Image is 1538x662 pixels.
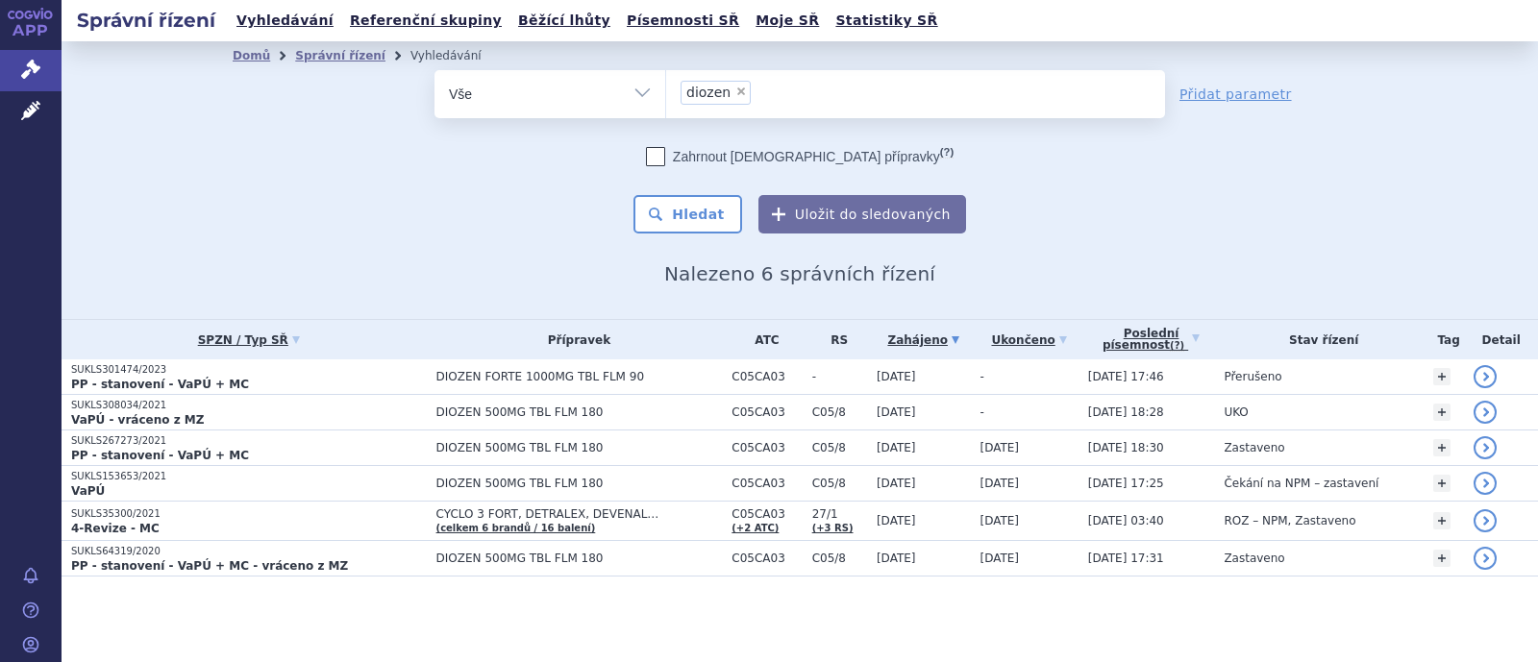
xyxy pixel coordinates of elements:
[1474,401,1497,424] a: detail
[1224,477,1378,490] span: Čekání na NPM – zastavení
[436,523,596,533] a: (celkem 6 brandů / 16 balení)
[877,514,916,527] span: [DATE]
[1433,439,1451,456] a: +
[646,147,954,166] label: Zahrnout [DEMOGRAPHIC_DATA] přípravky
[732,370,802,383] span: C05CA03
[1088,405,1164,419] span: [DATE] 18:28
[436,552,723,565] span: DIOZEN 500MG TBL FLM 180
[732,441,802,454] span: C05CA03
[812,477,867,490] span: C05/8
[71,507,427,521] p: SUKLS35300/2021
[1224,514,1355,527] span: ROZ – NPM, Zastaveno
[1433,475,1451,492] a: +
[1088,320,1215,359] a: Poslednípísemnost(?)
[1224,441,1284,454] span: Zastaveno
[812,523,854,533] a: (+3 RS)
[512,8,616,34] a: Běžící lhůty
[877,552,916,565] span: [DATE]
[436,370,723,383] span: DIOZEN FORTE 1000MG TBL FLM 90
[877,327,971,354] a: Zahájeno
[812,552,867,565] span: C05/8
[980,477,1019,490] span: [DATE]
[1170,340,1184,352] abbr: (?)
[71,470,427,483] p: SUKLS153653/2021
[1474,547,1497,570] a: detail
[812,441,867,454] span: C05/8
[1424,320,1464,359] th: Tag
[877,405,916,419] span: [DATE]
[71,522,160,535] strong: 4-Revize - MC
[1088,370,1164,383] span: [DATE] 17:46
[980,514,1019,527] span: [DATE]
[1433,512,1451,529] a: +
[1179,85,1292,104] a: Přidat parametr
[1224,552,1284,565] span: Zastaveno
[410,41,507,70] li: Vyhledávání
[750,8,825,34] a: Moje SŘ
[812,507,867,521] span: 27/1
[732,405,802,419] span: C05CA03
[71,327,427,354] a: SPZN / Typ SŘ
[1088,552,1164,565] span: [DATE] 17:31
[71,399,427,412] p: SUKLS308034/2021
[1214,320,1424,359] th: Stav řízení
[980,441,1019,454] span: [DATE]
[71,484,105,498] strong: VaPÚ
[621,8,745,34] a: Písemnosti SŘ
[732,477,802,490] span: C05CA03
[436,507,723,521] span: CYCLO 3 FORT, DETRALEX, DEVENAL…
[71,449,249,462] strong: PP - stanovení - VaPÚ + MC
[735,86,747,97] span: ×
[1474,365,1497,388] a: detail
[231,8,339,34] a: Vyhledávání
[344,8,508,34] a: Referenční skupiny
[980,370,983,383] span: -
[233,49,270,62] a: Domů
[1433,550,1451,567] a: +
[436,441,723,454] span: DIOZEN 500MG TBL FLM 180
[732,523,779,533] a: (+2 ATC)
[295,49,385,62] a: Správní řízení
[427,320,723,359] th: Přípravek
[812,405,867,419] span: C05/8
[436,405,723,419] span: DIOZEN 500MG TBL FLM 180
[71,363,427,377] p: SUKLS301474/2023
[1224,405,1248,419] span: UKO
[71,378,249,391] strong: PP - stanovení - VaPÚ + MC
[71,559,348,573] strong: PP - stanovení - VaPÚ + MC - vráceno z MZ
[633,195,742,233] button: Hledat
[980,552,1019,565] span: [DATE]
[1433,368,1451,385] a: +
[71,545,427,558] p: SUKLS64319/2020
[71,413,204,427] strong: VaPÚ - vráceno z MZ
[1088,514,1164,527] span: [DATE] 03:40
[664,262,935,285] span: Nalezeno 6 správních řízení
[1088,477,1164,490] span: [DATE] 17:25
[980,327,1078,354] a: Ukončeno
[436,477,723,490] span: DIOZEN 500MG TBL FLM 180
[1464,320,1538,359] th: Detail
[803,320,867,359] th: RS
[1474,509,1497,532] a: detail
[877,477,916,490] span: [DATE]
[877,370,916,383] span: [DATE]
[686,86,731,99] span: diozen
[757,80,767,104] input: diozen
[62,7,231,34] h2: Správní řízení
[732,507,802,521] span: C05CA03
[1474,472,1497,495] a: detail
[1088,441,1164,454] span: [DATE] 18:30
[71,434,427,448] p: SUKLS267273/2021
[758,195,966,233] button: Uložit do sledovaných
[877,441,916,454] span: [DATE]
[1224,370,1281,383] span: Přerušeno
[1474,436,1497,459] a: detail
[732,552,802,565] span: C05CA03
[980,405,983,419] span: -
[830,8,943,34] a: Statistiky SŘ
[812,370,867,383] span: -
[722,320,802,359] th: ATC
[940,146,954,159] abbr: (?)
[1433,404,1451,421] a: +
